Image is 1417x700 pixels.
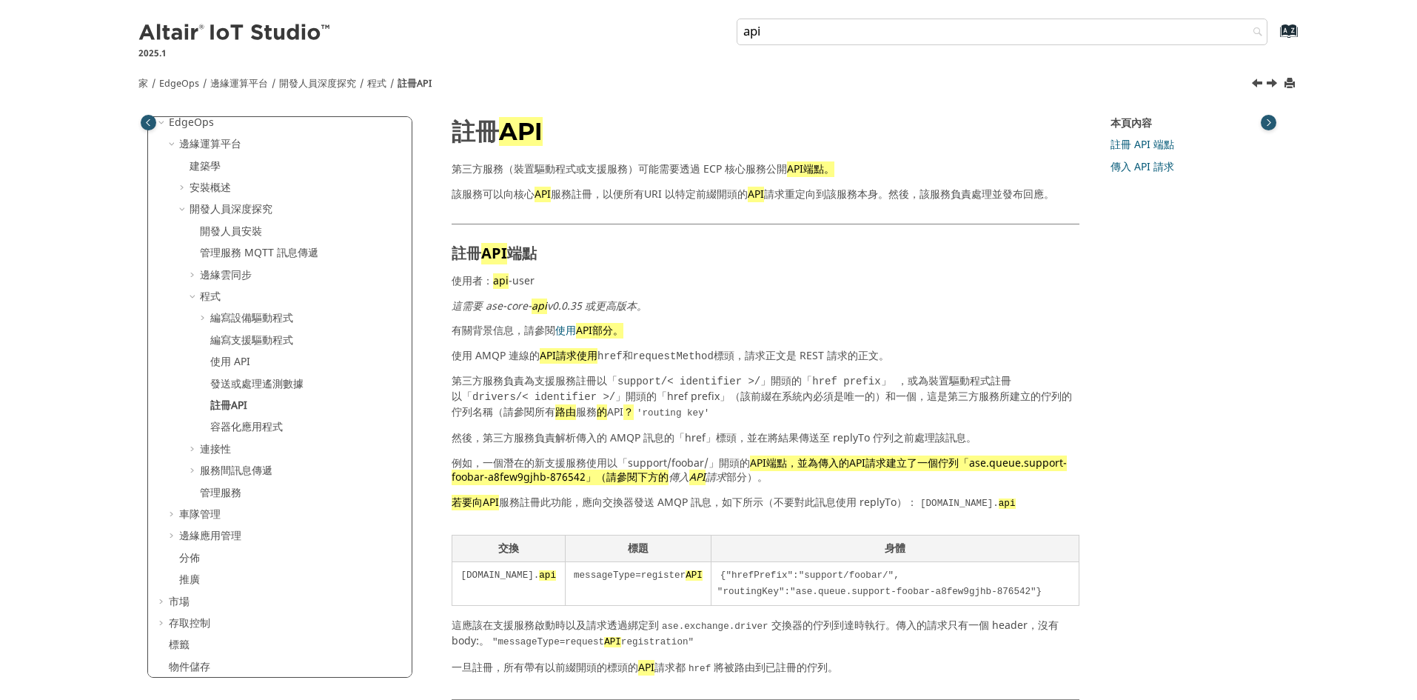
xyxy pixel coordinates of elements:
[604,637,621,647] span: API
[999,499,1016,509] span: api
[116,64,1301,98] nav: 工具
[633,350,714,362] font: requestMethod
[452,187,535,202] font: 該服務可以向核心
[555,404,576,420] font: 路由
[499,117,543,146] font: API
[452,430,977,446] font: 然後，第三方服務負責解析傳入的 AMQP 訊息的「href」標頭，並在將結果傳送至 replyTo 佇列之前處理該訊息。
[157,116,169,130] span: 坍塌 EdgeOps
[169,659,210,675] font: 物件儲存
[597,350,623,362] font: href
[452,456,1067,486] font: API請求建立了一個佇列「ase.queue.support-foobar-a8few9gjhb-876542」（請參閱下方的
[535,373,607,389] font: 支援服務註冊以
[200,463,272,479] a: 服務間訊息傳遞
[138,21,332,45] img: Altair 物聯網工作室
[714,660,838,676] font: 將被路由到已註冊的佇列。
[452,243,481,264] font: 註冊
[1111,137,1174,153] font: 註冊 API 端點
[750,456,849,471] font: API端點，並為傳入的
[686,570,703,581] span: API
[138,77,148,90] a: 家
[169,616,210,631] font: 存取控制
[680,161,787,177] font: 透過 ECP 核心服務公開
[571,569,706,582] code: messageType=register
[638,660,654,676] font: API
[138,47,167,60] font: 2025.1
[532,299,547,314] font: api
[179,528,241,544] a: 邊緣應用管理
[757,470,768,485] font: 。
[539,570,556,581] span: api
[157,595,169,610] span: 擴張 市場
[178,181,190,196] span: 擴張 安裝概述
[179,136,241,152] a: 邊緣運算平台
[628,541,649,556] font: 標題
[179,550,200,566] a: 分佈
[210,77,268,90] font: 邊緣運算平台
[551,187,748,202] font: 服務註冊，以便所有URI 以特定前綴開頭的
[452,117,499,146] font: 註冊
[188,442,200,457] span: 擴張 連接性
[169,115,214,130] font: EdgeOps
[200,289,221,304] a: 程式
[481,243,507,264] font: API
[169,637,190,653] a: 標籤
[279,77,356,90] a: 開發人員深度探究
[1111,159,1174,175] font: 傳入 API 請求
[169,594,190,610] a: 市場
[917,389,927,404] font: ，
[623,348,633,364] font: 和
[179,507,221,522] a: 車隊管理
[178,202,190,217] span: 坍塌 開發人員深度探究
[1256,30,1290,46] a: 前往索引術語頁面
[582,495,722,510] font: 應向交換器發送 AMQP 訊息，
[1267,76,1279,94] a: 下一主題： 容器化應用程式
[634,407,712,420] code: 'routing key'
[689,470,706,485] font: API
[167,507,179,522] span: 擴張 車隊管理
[210,398,247,413] a: 註冊API
[210,419,283,435] font: 容器化應用程式
[188,268,200,283] span: 擴張 邊緣雲同步
[210,376,304,392] font: 發送或處理遙測數據
[547,299,647,314] font: v0.0.35 或更高版本。
[452,495,499,510] font: 若要向API
[452,456,607,471] font: 例如，一個潛在的新支援服務使用
[499,495,582,510] font: 服務註冊此功能，
[200,485,241,501] a: 管理服務
[159,77,199,90] a: EdgeOps
[714,348,889,364] font: 標頭，請求正文是 REST 請求的正文。
[367,77,386,90] a: 程式
[493,273,509,289] font: api
[607,376,771,387] font: 「support/< identifier >/」
[200,267,252,283] a: 邊緣雲同步
[452,618,1059,650] font: 交換器的佇列到達時執行。傳入的請求只有一個 header，沒有 body:
[210,310,293,326] a: 編寫設備驅動程式
[654,660,686,676] font: 請求都
[540,348,597,364] font: API請求使用
[917,497,1019,510] code: [DOMAIN_NAME].
[452,299,532,314] font: 這需要 ase-core-
[748,187,764,202] font: API
[452,660,638,676] font: 一旦註冊，所有帶有以前綴開頭的標頭的
[706,470,726,485] font: 請求
[607,404,623,420] font: API
[726,470,757,485] font: 部分）
[398,77,432,90] a: 註冊API
[452,618,659,633] font: 這應該在支援服務啟動時以及請求透過綁定到
[1253,76,1264,94] a: 上一主題： 發送或處理遙測數據
[623,404,634,420] font: ？
[462,391,626,403] font: 「drivers/< identifier >/」
[188,464,200,479] span: 擴張 服務間訊息傳遞
[190,159,221,174] a: 建築學
[717,569,1045,599] code: {"hrefPrefix":"support/foobar/", "routingKey":"ase.queue.support-foobar-a8few9gjhb-876542"}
